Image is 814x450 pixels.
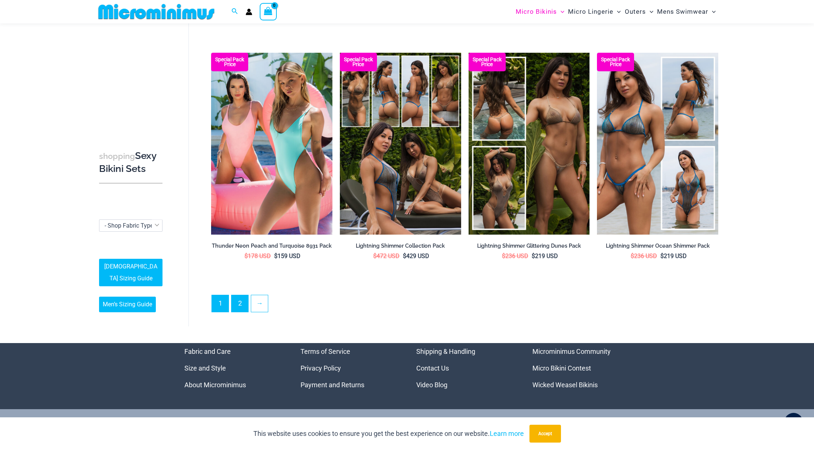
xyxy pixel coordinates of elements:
span: $ [631,252,634,260]
a: Lightning Shimmer Ocean Lightning Shimmer Ocean Shimmer 317 Tri Top 469 Thong 09Lightning Shimmer... [597,53,718,235]
a: Lightning Shimmer Collection Lightning Shimmer Ocean Shimmer 317 Tri Top 469 Thong 08Lightning Sh... [340,53,461,235]
span: $ [403,252,406,260]
a: Thunder Pack Thunder Turquoise 8931 One Piece 09v2Thunder Turquoise 8931 One Piece 09v2 [211,53,332,235]
a: Account icon link [246,9,252,15]
a: View Shopping Cart, empty [260,3,277,20]
bdi: 472 USD [373,252,400,260]
span: $ [373,252,377,260]
img: Lightning Shimmer Dune [469,53,590,235]
h2: Thunder Neon Peach and Turquoise 8931 Pack [211,242,332,250]
span: $ [532,252,535,260]
a: Terms of Service [301,348,350,355]
a: Micro Bikini Contest [532,364,591,372]
span: $ [244,252,248,260]
span: Mens Swimwear [657,2,708,21]
a: Men’s Sizing Guide [99,297,156,312]
span: Menu Toggle [557,2,564,21]
b: Special Pack Price [211,57,248,67]
aside: Footer Widget 1 [184,343,282,393]
b: Special Pack Price [340,57,377,67]
a: Contact Us [416,364,449,372]
a: Privacy Policy [301,364,341,372]
span: Micro Bikinis [516,2,557,21]
nav: Menu [301,343,398,393]
a: Lightning Shimmer Ocean Shimmer Pack [597,242,718,252]
a: Wicked Weasel Bikinis [532,381,598,389]
bdi: 178 USD [244,252,271,260]
a: → [251,295,268,312]
h2: Lightning Shimmer Ocean Shimmer Pack [597,242,718,250]
span: Menu Toggle [646,2,653,21]
span: Menu Toggle [613,2,621,21]
a: Learn more [490,430,524,437]
bdi: 236 USD [631,252,657,260]
nav: Menu [532,343,630,393]
nav: Menu [184,343,282,393]
button: Accept [529,425,561,443]
a: Lightning Shimmer Glittering Dunes Pack [469,242,590,252]
span: Menu Toggle [708,2,716,21]
h2: Lightning Shimmer Glittering Dunes Pack [469,242,590,250]
span: shopping [99,151,135,161]
aside: Footer Widget 3 [416,343,514,393]
a: Thunder Neon Peach and Turquoise 8931 Pack [211,242,332,252]
nav: Menu [416,343,514,393]
a: Micro LingerieMenu ToggleMenu Toggle [566,2,623,21]
a: Size and Style [184,364,226,372]
aside: Footer Widget 2 [301,343,398,393]
a: Video Blog [416,381,447,389]
span: - Shop Fabric Type [99,219,163,232]
bdi: 159 USD [274,252,301,260]
h3: Sexy Bikini Sets [99,150,163,175]
a: Page 2 [232,295,248,312]
bdi: 236 USD [502,252,528,260]
nav: Product Pagination [211,295,718,316]
span: Micro Lingerie [568,2,613,21]
span: Outers [625,2,646,21]
bdi: 429 USD [403,252,429,260]
bdi: 219 USD [532,252,558,260]
img: Lightning Shimmer Collection [340,53,461,235]
aside: Footer Widget 4 [532,343,630,393]
span: $ [660,252,664,260]
h2: Lightning Shimmer Collection Pack [340,242,461,250]
span: $ [274,252,278,260]
span: Page 1 [212,295,229,312]
span: - Shop Fabric Type [99,220,162,231]
a: Lightning Shimmer Dune Lightning Shimmer Glittering Dunes 317 Tri Top 469 Thong 02Lightning Shimm... [469,53,590,235]
a: OutersMenu ToggleMenu Toggle [623,2,655,21]
p: This website uses cookies to ensure you get the best experience on our website. [253,428,524,439]
bdi: 219 USD [660,252,687,260]
a: About Microminimus [184,381,246,389]
a: Microminimus Community [532,348,611,355]
a: [DEMOGRAPHIC_DATA] Sizing Guide [99,259,163,286]
a: Micro BikinisMenu ToggleMenu Toggle [514,2,566,21]
span: - Shop Fabric Type [105,222,153,229]
img: MM SHOP LOGO FLAT [95,3,217,20]
a: Search icon link [232,7,238,16]
b: Special Pack Price [597,57,634,67]
b: Special Pack Price [469,57,506,67]
span: $ [502,252,505,260]
nav: Site Navigation [513,1,719,22]
a: Lightning Shimmer Collection Pack [340,242,461,252]
a: Shipping & Handling [416,348,475,355]
a: Fabric and Care [184,348,231,355]
img: Lightning Shimmer Ocean [597,53,718,235]
a: Payment and Returns [301,381,364,389]
img: Thunder Pack [211,53,332,235]
a: Mens SwimwearMenu ToggleMenu Toggle [655,2,718,21]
